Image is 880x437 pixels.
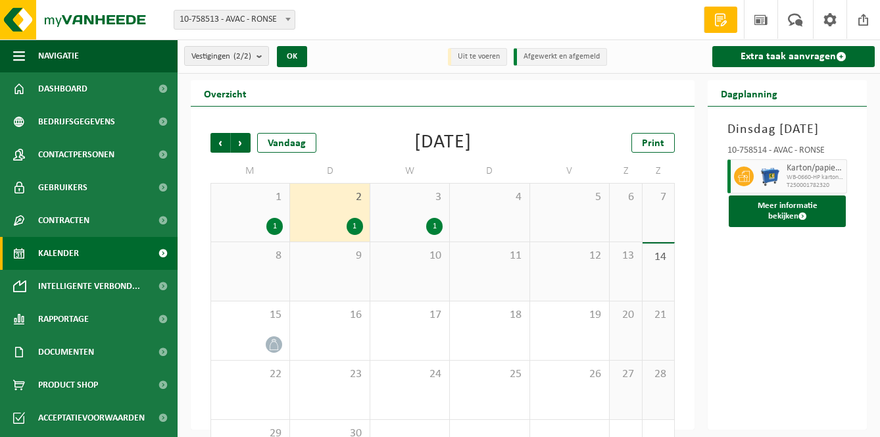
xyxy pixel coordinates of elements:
td: D [450,159,529,183]
span: 11 [456,249,522,263]
td: Z [643,159,675,183]
span: Bedrijfsgegevens [38,105,115,138]
div: 1 [426,218,443,235]
td: W [370,159,450,183]
span: 14 [649,250,668,265]
span: 7 [649,190,668,205]
span: 19 [537,308,602,322]
li: Afgewerkt en afgemeld [514,48,607,66]
a: Print [631,133,675,153]
span: 27 [616,367,635,382]
span: 10-758513 - AVAC - RONSE [174,11,295,29]
span: 8 [218,249,283,263]
span: 10-758513 - AVAC - RONSE [174,10,295,30]
span: Intelligente verbond... [38,270,140,303]
span: Gebruikers [38,171,87,204]
span: Contactpersonen [38,138,114,171]
span: 28 [649,367,668,382]
span: Contracten [38,204,89,237]
span: 5 [537,190,602,205]
span: 22 [218,367,283,382]
span: 24 [377,367,443,382]
span: 9 [297,249,362,263]
h2: Overzicht [191,80,260,106]
span: Vorige [210,133,230,153]
span: 17 [377,308,443,322]
span: 6 [616,190,635,205]
span: Rapportage [38,303,89,336]
button: OK [277,46,307,67]
span: Documenten [38,336,94,369]
count: (2/2) [233,52,251,61]
span: WB-0660-HP karton/papier, los (bedrijven) [787,174,843,182]
a: Extra taak aanvragen [712,46,875,67]
button: Vestigingen(2/2) [184,46,269,66]
span: Print [642,138,664,149]
span: 26 [537,367,602,382]
button: Meer informatie bekijken [729,195,846,227]
div: 10-758514 - AVAC - RONSE [727,146,847,159]
span: 1 [218,190,283,205]
span: Vestigingen [191,47,251,66]
span: 25 [456,367,522,382]
li: Uit te voeren [448,48,507,66]
span: 3 [377,190,443,205]
td: Z [610,159,642,183]
td: M [210,159,290,183]
span: 4 [456,190,522,205]
span: 2 [297,190,362,205]
span: 21 [649,308,668,322]
span: 18 [456,308,522,322]
span: Volgende [231,133,251,153]
span: Acceptatievoorwaarden [38,401,145,434]
span: 13 [616,249,635,263]
span: Product Shop [38,369,98,401]
h2: Dagplanning [708,80,791,106]
td: D [290,159,370,183]
span: 12 [537,249,602,263]
img: WB-0660-HPE-BE-01 [760,167,780,186]
span: 20 [616,308,635,322]
div: [DATE] [414,133,472,153]
h3: Dinsdag [DATE] [727,120,847,140]
span: 23 [297,367,362,382]
span: Kalender [38,237,79,270]
td: V [530,159,610,183]
span: Navigatie [38,39,79,72]
div: 1 [347,218,363,235]
span: T250001782320 [787,182,843,190]
span: Dashboard [38,72,87,105]
span: 16 [297,308,362,322]
span: Karton/papier, los (bedrijven) [787,163,843,174]
div: 1 [266,218,283,235]
div: Vandaag [257,133,316,153]
span: 15 [218,308,283,322]
span: 10 [377,249,443,263]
